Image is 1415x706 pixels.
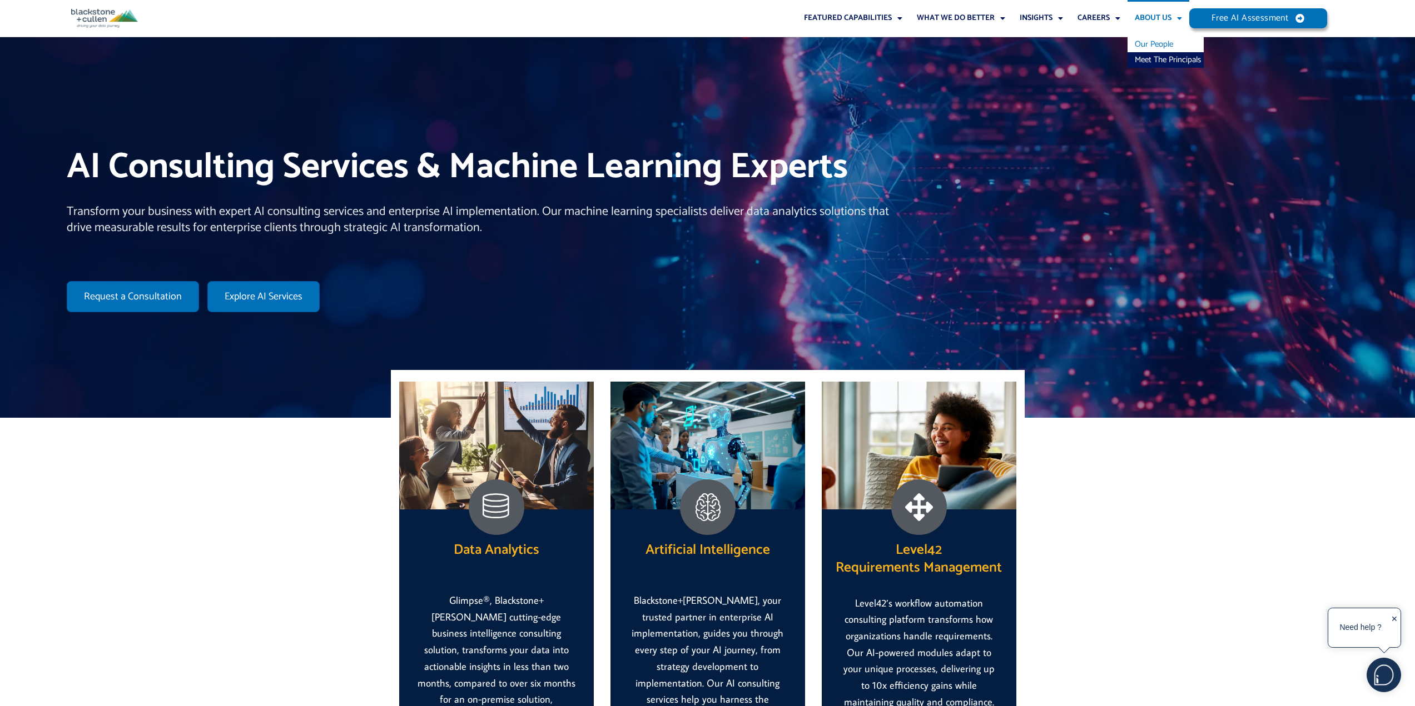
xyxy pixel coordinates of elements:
[822,559,1016,577] p: Requirements Management
[67,281,199,312] a: Request a Consultation
[207,281,320,312] a: Explore AI Services
[67,143,895,193] h1: AI Consulting Services & Machine Learning Experts
[1128,37,1204,52] a: Our People
[610,382,805,509] img: 03.21.2024
[1391,611,1398,645] div: ✕
[1128,52,1204,68] a: Meet The Principals
[822,541,1016,577] h2: Level42
[610,541,805,559] h2: Artificial Intelligence
[454,541,539,559] h2: Data Analytics
[1367,658,1401,692] img: users%2F5SSOSaKfQqXq3cFEnIZRYMEs4ra2%2Fmedia%2Fimages%2F-Bulle%20blanche%20sans%20fond%20%2B%20ma...
[1128,37,1204,68] ul: About Us
[399,382,594,509] img: Team Celebrate AI
[84,292,182,302] span: Request a Consultation
[225,292,302,302] span: Explore AI Services
[1330,610,1391,645] div: Need help ?
[822,382,1016,509] img: Woman Relaxing On Sofa At Home Using Digital Tablet To Stream Movie Or Shop Online
[67,204,895,237] p: Transform your business with expert AI consulting services and enterprise AI implementation. Our ...
[1212,14,1288,23] span: Free AI Assessment
[1189,8,1327,28] a: Free AI Assessment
